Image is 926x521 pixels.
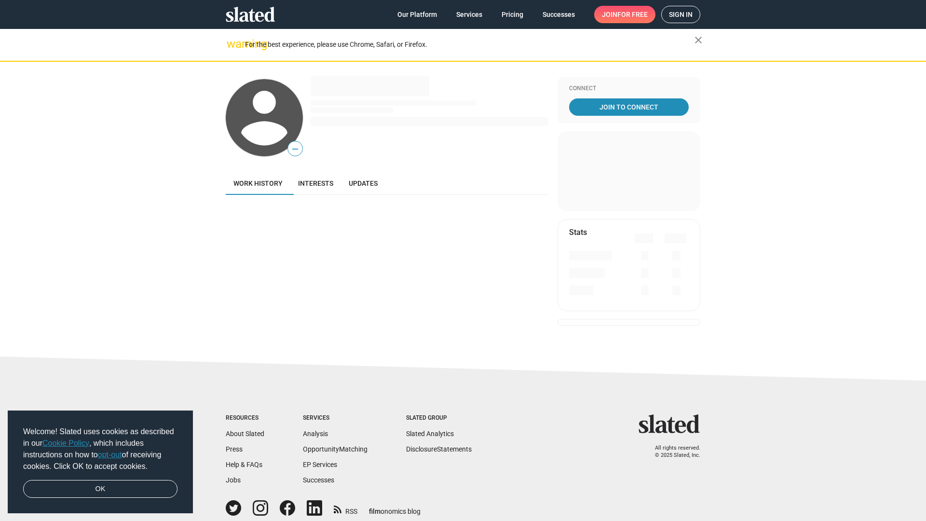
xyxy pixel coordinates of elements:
[341,172,385,195] a: Updates
[569,98,689,116] a: Join To Connect
[406,430,454,438] a: Slated Analytics
[23,426,177,472] span: Welcome! Slated uses cookies as described in our , which includes instructions on how to of recei...
[303,476,334,484] a: Successes
[245,38,694,51] div: For the best experience, please use Chrome, Safari, or Firefox.
[571,98,687,116] span: Join To Connect
[406,445,472,453] a: DisclosureStatements
[397,6,437,23] span: Our Platform
[669,6,693,23] span: Sign in
[390,6,445,23] a: Our Platform
[456,6,482,23] span: Services
[303,445,368,453] a: OpportunityMatching
[369,499,421,516] a: filmonomics blog
[369,507,381,515] span: film
[693,34,704,46] mat-icon: close
[334,501,357,516] a: RSS
[42,439,89,447] a: Cookie Policy
[233,179,283,187] span: Work history
[449,6,490,23] a: Services
[494,6,531,23] a: Pricing
[23,480,177,498] a: dismiss cookie message
[226,461,262,468] a: Help & FAQs
[569,227,587,237] mat-card-title: Stats
[535,6,583,23] a: Successes
[502,6,523,23] span: Pricing
[569,85,689,93] div: Connect
[8,411,193,514] div: cookieconsent
[227,38,238,50] mat-icon: warning
[303,461,337,468] a: EP Services
[594,6,655,23] a: Joinfor free
[645,445,700,459] p: All rights reserved. © 2025 Slated, Inc.
[303,414,368,422] div: Services
[288,143,302,155] span: —
[298,179,333,187] span: Interests
[226,445,243,453] a: Press
[543,6,575,23] span: Successes
[303,430,328,438] a: Analysis
[602,6,648,23] span: Join
[226,172,290,195] a: Work history
[226,476,241,484] a: Jobs
[661,6,700,23] a: Sign in
[349,179,378,187] span: Updates
[406,414,472,422] div: Slated Group
[226,414,264,422] div: Resources
[226,430,264,438] a: About Slated
[98,451,122,459] a: opt-out
[617,6,648,23] span: for free
[290,172,341,195] a: Interests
